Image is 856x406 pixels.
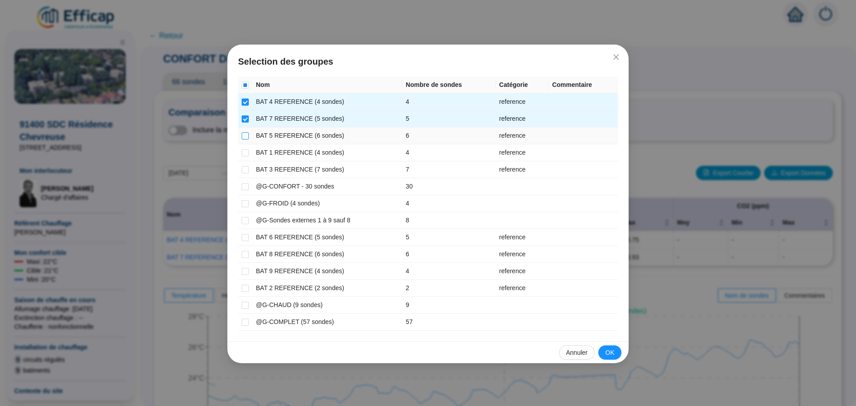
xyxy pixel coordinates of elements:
td: BAT 5 REFERENCE (6 sondes) [252,127,402,144]
td: reference [496,127,549,144]
td: @G-CHAUD (9 sondes) [252,297,402,314]
td: 5 [402,111,495,127]
span: Annuler [566,348,588,357]
td: reference [496,111,549,127]
td: reference [496,94,549,111]
td: reference [496,144,549,161]
td: BAT 8 REFERENCE (6 sondes) [252,246,402,263]
td: BAT 3 REFERENCE (7 sondes) [252,161,402,178]
td: BAT 4 REFERENCE (4 sondes) [252,94,402,111]
th: Nom [252,77,402,94]
td: @G-CONFORT - 30 sondes [252,178,402,195]
td: 2 [402,280,495,297]
button: OK [598,345,621,360]
td: 4 [402,94,495,111]
td: 8 [402,212,495,229]
td: 7 [402,161,495,178]
span: Fermer [609,53,623,61]
td: reference [496,246,549,263]
td: 4 [402,263,495,280]
span: OK [605,348,614,357]
td: 5 [402,229,495,246]
td: 30 [402,178,495,195]
td: BAT 9 REFERENCE (4 sondes) [252,263,402,280]
td: 9 [402,297,495,314]
td: reference [496,229,549,246]
td: BAT 2 REFERENCE (2 sondes) [252,280,402,297]
td: BAT 1 REFERENCE (4 sondes) [252,144,402,161]
td: reference [496,280,549,297]
td: BAT 7 REFERENCE (5 sondes) [252,111,402,127]
td: 6 [402,246,495,263]
td: 6 [402,127,495,144]
button: Close [609,50,623,64]
td: @G-COMPLET (57 sondes) [252,314,402,331]
button: Annuler [559,345,595,360]
td: reference [496,161,549,178]
td: 57 [402,314,495,331]
span: Selection des groupes [238,55,618,68]
td: reference [496,263,549,280]
th: Commentaire [548,77,618,94]
th: Catégorie [496,77,549,94]
td: BAT 6 REFERENCE (5 sondes) [252,229,402,246]
th: Nombre de sondes [402,77,495,94]
span: close [613,53,620,61]
td: @G-FROID (4 sondes) [252,195,402,212]
td: 4 [402,144,495,161]
td: @G-Sondes externes 1 à 9 sauf 8 [252,212,402,229]
td: 4 [402,195,495,212]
